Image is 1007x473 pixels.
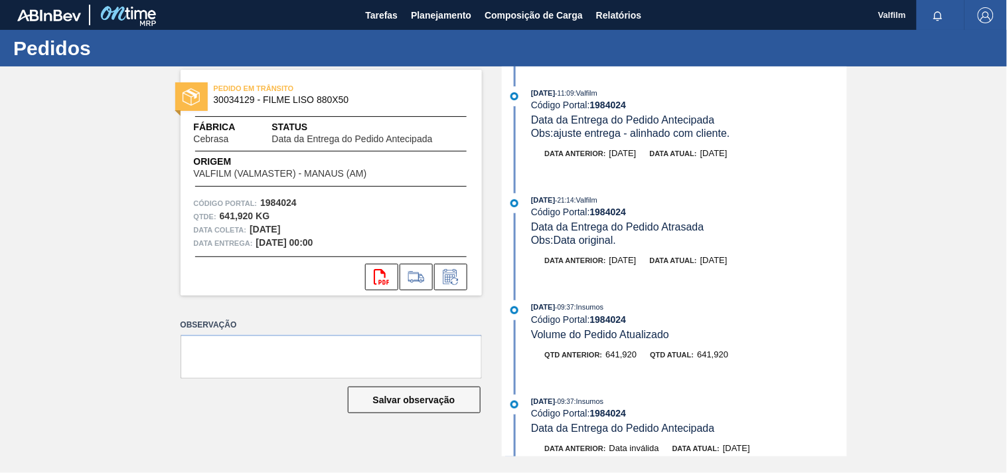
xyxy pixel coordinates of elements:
[194,236,253,250] span: Data entrega:
[531,397,555,405] span: [DATE]
[510,199,518,207] img: atual
[574,196,597,204] span: : Valfilm
[609,443,659,453] span: Data inválida
[596,7,641,23] span: Relatórios
[697,349,728,359] span: 641,920
[556,304,574,311] span: - 09:37
[545,444,606,452] span: Data anterior:
[348,387,481,413] button: Salvar observação
[609,255,637,265] span: [DATE]
[556,90,574,97] span: - 11:09
[194,223,247,236] span: Data coleta:
[650,256,697,264] span: Data atual:
[272,134,433,144] span: Data da Entrega do Pedido Antecipada
[194,210,216,223] span: Qtde :
[531,196,555,204] span: [DATE]
[574,89,597,97] span: : Valfilm
[485,7,583,23] span: Composição de Carga
[723,443,750,453] span: [DATE]
[650,149,697,157] span: Data atual:
[510,92,518,100] img: atual
[411,7,471,23] span: Planejamento
[545,351,603,359] span: Qtd anterior:
[556,197,574,204] span: - 21:14
[365,264,398,290] div: Abrir arquivo PDF
[400,264,433,290] div: Ir para Composição de Carga
[260,197,297,208] strong: 1984024
[531,114,715,126] span: Data da Entrega do Pedido Antecipada
[590,408,627,419] strong: 1984024
[194,134,229,144] span: Cebrasa
[605,349,637,359] span: 641,920
[183,88,200,106] img: status
[556,398,574,405] span: - 09:37
[531,89,555,97] span: [DATE]
[531,100,846,110] div: Código Portal:
[650,351,694,359] span: Qtd atual:
[545,149,606,157] span: Data anterior:
[256,237,313,248] strong: [DATE] 00:00
[531,221,704,233] span: Data da Entrega do Pedido Atrasada
[531,207,846,217] div: Código Portal:
[531,329,669,340] span: Volume do Pedido Atualizado
[194,155,405,169] span: Origem
[917,6,959,25] button: Notificações
[510,401,518,409] img: atual
[590,207,627,217] strong: 1984024
[590,314,627,325] strong: 1984024
[531,128,730,139] span: Obs: ajuste entrega - alinhado com cliente.
[672,444,720,452] span: Data atual:
[531,235,616,246] span: Obs: Data original.
[574,397,604,405] span: : Insumos
[510,306,518,314] img: atual
[250,224,280,235] strong: [DATE]
[590,100,627,110] strong: 1984024
[272,120,469,134] span: Status
[700,255,728,265] span: [DATE]
[194,197,258,210] span: Código Portal:
[214,95,455,105] span: 30034129 - FILME LISO 880X50
[545,256,606,264] span: Data anterior:
[194,120,271,134] span: Fábrica
[13,41,249,56] h1: Pedidos
[531,423,715,434] span: Data da Entrega do Pedido Antecipada
[531,408,846,419] div: Código Portal:
[181,316,482,335] label: Observação
[609,148,637,158] span: [DATE]
[978,7,994,23] img: Logout
[17,9,81,21] img: TNhmsLtSVTkK8tSr43FrP2fwEKptu5GPRR3wAAAABJRU5ErkJggg==
[214,82,400,95] span: PEDIDO EM TRÂNSITO
[434,264,467,290] div: Informar alteração no pedido
[365,7,398,23] span: Tarefas
[531,314,846,325] div: Código Portal:
[574,303,604,311] span: : Insumos
[220,211,270,221] strong: 641,920 KG
[700,148,728,158] span: [DATE]
[531,303,555,311] span: [DATE]
[194,169,367,179] span: VALFILM (VALMASTER) - MANAUS (AM)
